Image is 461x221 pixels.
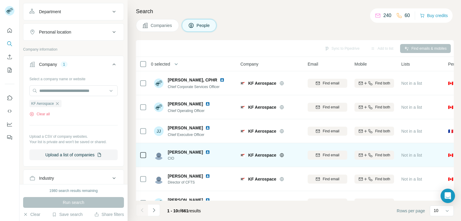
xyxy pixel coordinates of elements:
[154,78,164,88] img: Avatar
[323,152,339,158] span: Find email
[240,81,245,86] img: Logo of KF Aerospace
[23,211,40,217] button: Clear
[151,22,173,28] span: Companies
[5,93,14,103] button: Use Surfe on LinkedIn
[323,200,339,206] span: Find email
[136,7,454,16] h4: Search
[167,208,201,213] span: results
[420,11,448,20] button: Buy credits
[168,125,203,131] span: [PERSON_NAME]
[94,211,124,217] button: Share filters
[23,25,124,39] button: Personal location
[52,211,83,217] button: Save search
[23,57,124,74] button: Company1
[154,102,164,112] img: Avatar
[354,79,394,88] button: Find both
[154,174,164,184] img: Avatar
[23,171,124,185] button: Industry
[168,156,217,161] span: CIO
[401,105,422,110] span: Not in a list
[323,81,339,86] span: Find email
[29,139,118,145] p: Your list is private and won't be saved or shared.
[375,200,390,206] span: Find both
[375,152,390,158] span: Find both
[401,201,422,205] span: Not in a list
[148,204,160,216] button: Navigate to next page
[308,127,347,136] button: Find email
[434,208,438,214] p: 10
[39,9,61,15] div: Department
[448,128,453,134] span: 🇫🇷
[23,4,124,19] button: Department
[397,208,425,214] span: Rows per page
[240,105,245,110] img: Logo of KF Aerospace
[401,177,422,181] span: Not in a list
[240,61,258,67] span: Company
[5,119,14,130] button: Dashboard
[5,38,14,49] button: Search
[167,208,178,213] span: 1 - 10
[154,150,164,160] img: Avatar
[323,176,339,182] span: Find email
[354,175,394,184] button: Find both
[248,152,276,158] span: KF Aerospace
[205,150,210,155] img: LinkedIn logo
[168,180,217,185] span: Director of CFTS
[448,176,453,182] span: 🇨🇦
[205,174,210,178] img: LinkedIn logo
[31,101,54,106] span: KF Aerospace
[354,151,394,160] button: Find both
[308,151,347,160] button: Find email
[29,149,118,160] button: Upload a list of companies
[61,62,68,67] div: 1
[308,199,347,208] button: Find email
[383,12,391,19] p: 240
[308,175,347,184] button: Find email
[375,176,390,182] span: Find both
[168,85,220,89] span: Chief Corporate Services Officer
[29,111,50,117] button: Clear all
[354,199,394,208] button: Find both
[39,61,57,67] div: Company
[248,200,276,206] span: KF Aerospace
[168,101,203,107] span: [PERSON_NAME]
[448,104,453,110] span: 🇨🇦
[5,132,14,143] button: Feedback
[308,61,318,67] span: Email
[248,80,276,86] span: KF Aerospace
[5,65,14,75] button: My lists
[354,61,367,67] span: Mobile
[375,81,390,86] span: Find both
[168,109,205,113] span: Chief Operating Officer
[197,22,210,28] span: People
[401,81,422,86] span: Not in a list
[354,103,394,112] button: Find both
[401,153,422,158] span: Not in a list
[39,175,54,181] div: Industry
[39,29,71,35] div: Personal location
[248,104,276,110] span: KF Aerospace
[220,78,224,82] img: LinkedIn logo
[375,105,390,110] span: Find both
[168,133,204,137] span: Chief Executive Officer
[323,128,339,134] span: Find email
[401,129,422,134] span: Not in a list
[29,74,118,82] div: Select a company name or website
[240,153,245,158] img: Logo of KF Aerospace
[5,106,14,116] button: Use Surfe API
[168,149,203,155] span: [PERSON_NAME]
[50,188,98,193] div: 1980 search results remaining
[205,125,210,130] img: LinkedIn logo
[5,52,14,62] button: Enrich CSV
[168,197,203,203] span: [PERSON_NAME]
[323,105,339,110] span: Find email
[308,103,347,112] button: Find email
[308,79,347,88] button: Find email
[182,208,188,213] span: 661
[248,128,276,134] span: KF Aerospace
[240,129,245,134] img: Logo of KF Aerospace
[154,198,164,208] img: Avatar
[178,208,182,213] span: of
[405,12,410,19] p: 60
[375,128,390,134] span: Find both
